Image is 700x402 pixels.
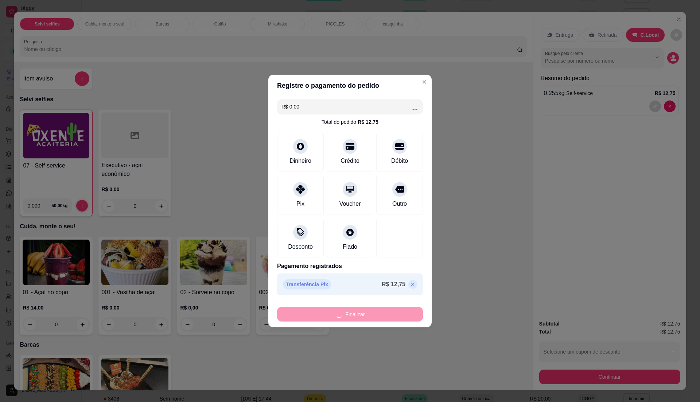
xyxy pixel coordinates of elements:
[322,118,378,126] div: Total do pedido
[391,157,408,165] div: Débito
[283,279,331,289] p: Transferência Pix
[358,118,378,126] div: R$ 12,75
[288,243,313,251] div: Desconto
[289,157,311,165] div: Dinheiro
[343,243,357,251] div: Fiado
[268,75,432,96] header: Registre o pagamento do pedido
[392,200,407,208] div: Outro
[382,280,405,289] p: R$ 12,75
[411,103,419,110] div: Loading
[419,76,430,88] button: Close
[341,157,359,165] div: Crédito
[281,99,411,114] input: Ex.: hambúrguer de cordeiro
[277,262,423,271] p: Pagamento registrados
[339,200,361,208] div: Voucher
[296,200,304,208] div: Pix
